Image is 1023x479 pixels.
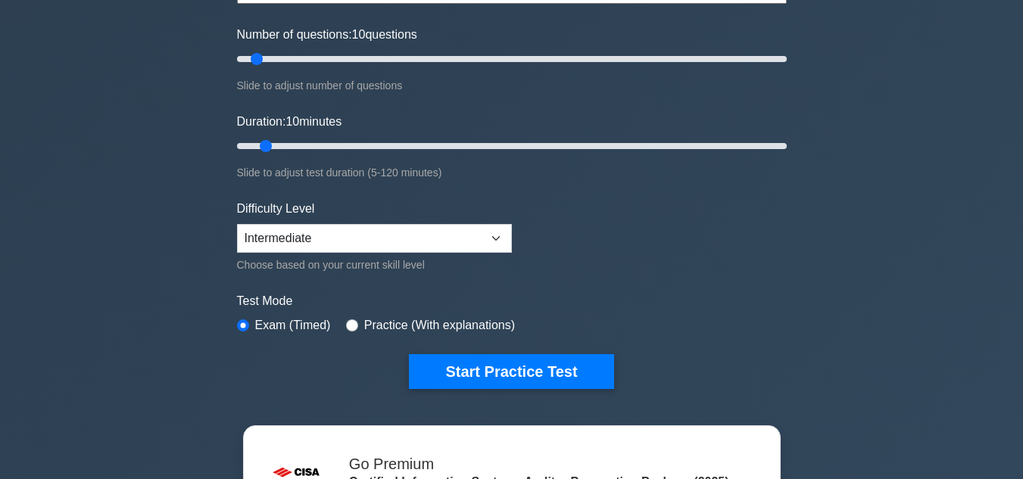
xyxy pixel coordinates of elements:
[237,26,417,44] label: Number of questions: questions
[255,316,331,334] label: Exam (Timed)
[237,292,787,310] label: Test Mode
[364,316,515,334] label: Practice (With explanations)
[285,115,299,128] span: 10
[237,163,787,182] div: Slide to adjust test duration (5-120 minutes)
[352,28,366,41] span: 10
[237,256,512,274] div: Choose based on your current skill level
[237,200,315,218] label: Difficulty Level
[237,76,787,95] div: Slide to adjust number of questions
[409,354,613,389] button: Start Practice Test
[237,113,342,131] label: Duration: minutes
